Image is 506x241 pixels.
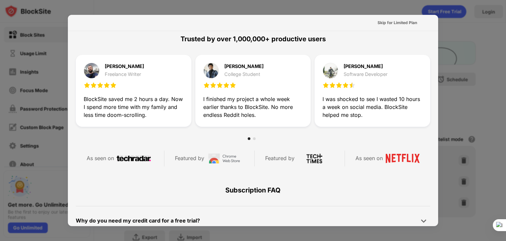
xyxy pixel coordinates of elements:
div: Skip for Limited Plan [378,19,417,26]
img: testimonial-purchase-3.jpg [323,63,338,79]
img: star [203,82,210,88]
img: star [84,82,90,88]
div: Why do you need my credit card for a free trial? [76,216,200,225]
img: star [323,82,329,88]
div: Subscription FAQ [76,174,430,206]
img: star [90,82,97,88]
div: Featured by [265,154,295,163]
img: star [216,82,223,88]
img: techradar [117,154,151,163]
img: star [230,82,236,88]
div: Freelance Writer [105,72,144,77]
img: star [110,82,117,88]
img: netflix-logo [385,154,420,163]
div: [PERSON_NAME] [344,64,387,69]
div: Featured by [175,154,204,163]
img: star [103,82,110,88]
div: Software Developer [344,72,387,77]
div: [PERSON_NAME] [224,64,264,69]
div: As seen on [355,154,383,163]
div: College Student [224,72,264,77]
div: I finished my project a whole week earlier thanks to BlockSite. No more endless Reddit holes. [203,95,303,119]
img: star [210,82,216,88]
img: star [342,82,349,88]
img: star [349,82,355,88]
img: star [97,82,103,88]
img: star [223,82,230,88]
img: chrome-web-store-logo [207,154,241,163]
div: Trusted by over 1,000,000+ productive users [76,23,430,55]
img: star [329,82,336,88]
div: BlockSite saved me 2 hours a day. Now I spend more time with my family and less time doom-scrolling. [84,95,183,119]
img: tech-times [297,154,331,163]
img: testimonial-purchase-1.jpg [84,63,99,79]
img: star [336,82,342,88]
div: [PERSON_NAME] [105,64,144,69]
div: I was shocked to see I wasted 10 hours a week on social media. BlockSite helped me stop. [323,95,422,119]
img: testimonial-purchase-2.jpg [203,63,219,79]
div: As seen on [87,154,114,163]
